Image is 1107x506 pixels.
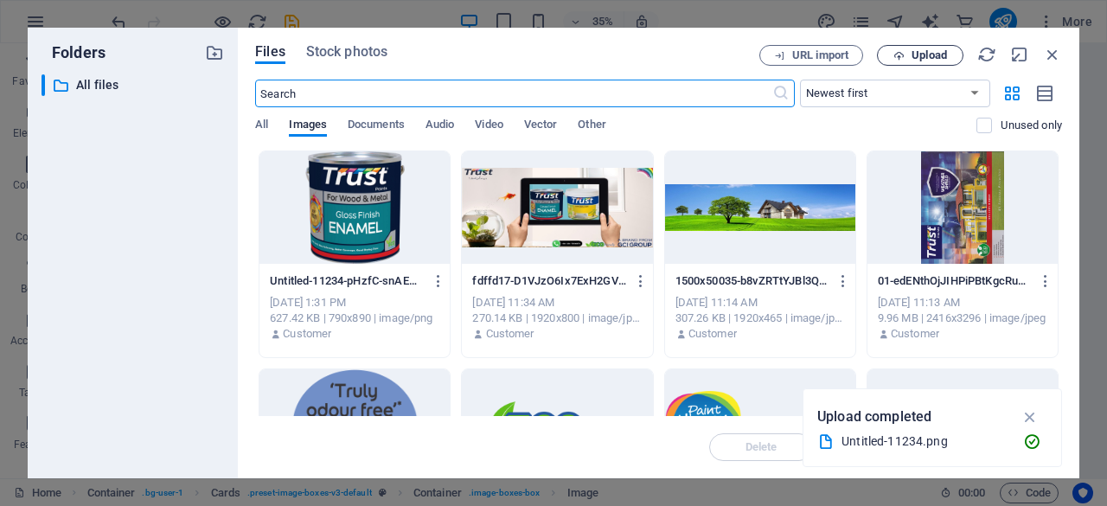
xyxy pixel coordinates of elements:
[1043,45,1062,64] i: Close
[426,114,454,138] span: Audio
[675,311,845,326] div: 307.26 KB | 1920x465 | image/jpeg
[472,311,642,326] div: 270.14 KB | 1920x800 | image/jpeg
[524,114,558,138] span: Vector
[289,114,327,138] span: Images
[255,80,771,107] input: Search
[817,406,931,428] p: Upload completed
[42,42,106,64] p: Folders
[42,74,45,96] div: ​
[912,50,947,61] span: Upload
[759,45,863,66] button: URL import
[688,326,737,342] p: Customer
[270,311,439,326] div: 627.42 KB | 790x890 | image/png
[675,295,845,311] div: [DATE] 11:14 AM
[306,42,387,62] span: Stock photos
[878,311,1047,326] div: 9.96 MB | 2416x3296 | image/jpeg
[348,114,405,138] span: Documents
[877,45,963,66] button: Upload
[76,75,192,95] p: All files
[841,432,1009,452] div: Untitled-11234.png
[1010,45,1029,64] i: Minimize
[255,114,268,138] span: All
[270,295,439,311] div: [DATE] 1:31 PM
[472,273,626,289] p: fdffd17-D1VJzO6Ix7ExH2GVk3IGXw.jpg
[792,50,848,61] span: URL import
[475,114,502,138] span: Video
[270,273,424,289] p: Untitled-11234-pHzfC-snAEABRaMAnB8g9Q.png
[486,326,534,342] p: Customer
[891,326,939,342] p: Customer
[878,273,1032,289] p: 01-edENthOjJIHPiPBtKgcRug.jpg
[472,295,642,311] div: [DATE] 11:34 AM
[675,273,829,289] p: 1500x50035-b8vZRTtYJBl3QECrvLMN6g.jpg
[255,42,285,62] span: Files
[283,326,331,342] p: Customer
[578,114,605,138] span: Other
[1001,118,1062,133] p: Displays only files that are not in use on the website. Files added during this session can still...
[878,295,1047,311] div: [DATE] 11:13 AM
[205,43,224,62] i: Create new folder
